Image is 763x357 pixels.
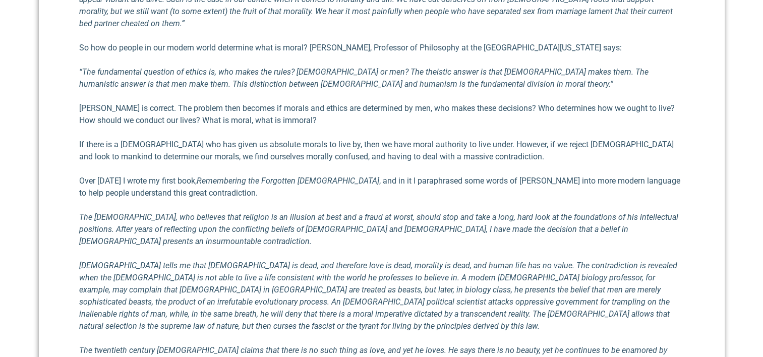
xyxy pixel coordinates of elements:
p: Over [DATE] I wrote my first book, , and in it I paraphrased some words of [PERSON_NAME] into mor... [79,175,684,199]
em: [DEMOGRAPHIC_DATA] tells me that [DEMOGRAPHIC_DATA] is dead, and therefore love is dead, morality... [79,261,677,331]
em: Remembering the Forgotten [DEMOGRAPHIC_DATA] [197,176,379,186]
em: “The fundamental question of ethics is, who makes the rules? [DEMOGRAPHIC_DATA] or men? The theis... [79,67,649,89]
p: So how do people in our modern world determine what is moral? [PERSON_NAME], Professor of Philoso... [79,42,684,54]
p: [PERSON_NAME] is correct. The problem then becomes if morals and ethics are determined by men, wh... [79,102,684,127]
em: The [DEMOGRAPHIC_DATA], who believes that religion is an illusion at best and a fraud at worst, s... [79,212,678,246]
p: If there is a [DEMOGRAPHIC_DATA] who has given us absolute morals to live by, then we have moral ... [79,139,684,163]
